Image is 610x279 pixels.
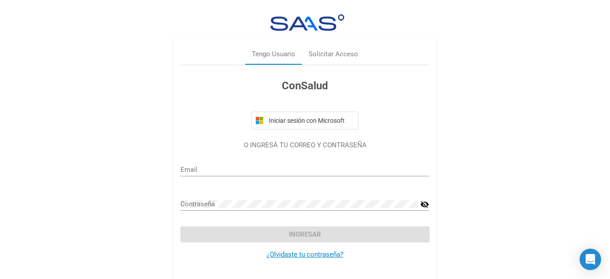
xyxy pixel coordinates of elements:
h3: ConSalud [180,78,429,94]
button: Iniciar sesión con Microsoft [251,112,359,129]
div: Open Intercom Messenger [580,249,601,270]
span: Ingresar [289,230,321,238]
mat-icon: visibility_off [420,199,429,210]
div: Tengo Usuario [252,49,295,59]
button: Ingresar [180,226,429,242]
span: Iniciar sesión con Microsoft [267,117,355,124]
a: ¿Olvidaste tu contraseña? [267,250,343,258]
div: Solicitar Acceso [309,49,358,59]
p: O INGRESÁ TU CORREO Y CONTRASEÑA [180,140,429,150]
